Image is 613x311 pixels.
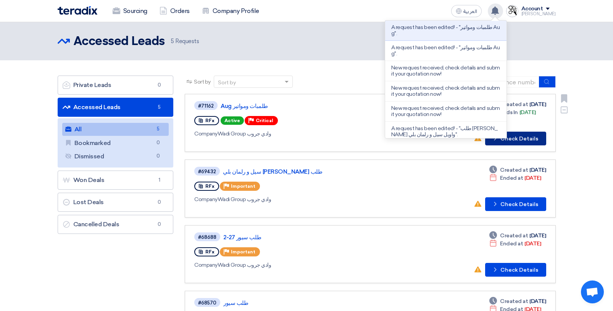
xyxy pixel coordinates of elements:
[256,118,273,123] span: Critical
[194,195,415,203] div: Wadi Group وادي جروب
[74,34,165,49] h2: Accessed Leads
[391,45,500,57] p: A request has been edited! - "طلمبات ومواتير Aug".
[485,263,546,277] button: Check Details
[62,123,169,136] a: All
[223,168,414,175] a: طلب [PERSON_NAME] سيل و رلمان بلي
[62,150,169,163] a: Dismissed
[205,118,215,123] span: RFx
[205,249,215,255] span: RFx
[58,215,174,234] a: Cancelled Deals0
[58,193,174,212] a: Lost Deals0
[106,3,153,19] a: Sourcing
[194,130,413,138] div: Wadi Group وادي جروب
[155,176,164,184] span: 1
[489,166,546,174] div: [DATE]
[194,261,416,269] div: Wadi Group وادي جروب
[489,232,546,240] div: [DATE]
[500,232,528,240] span: Created at
[231,249,255,255] span: Important
[391,126,500,138] p: A request has been edited! - "طلب [PERSON_NAME] واويل سيل و رلمان بلي".
[153,139,163,147] span: 0
[58,76,174,95] a: Private Leads0
[155,81,164,89] span: 0
[194,131,218,137] span: Company
[194,78,211,86] span: Sort by
[221,116,244,125] span: Active
[506,5,518,17] img: intergear_Trade_logo_1756409606822.jpg
[155,198,164,206] span: 0
[171,38,174,45] span: 5
[62,137,169,150] a: Bookmarked
[58,171,174,190] a: Won Deals1
[485,197,546,211] button: Check Details
[500,174,523,182] span: Ended at
[451,5,482,17] button: العربية
[489,100,546,108] div: [DATE]
[223,234,414,241] a: طلب سيور 27-2
[198,103,214,108] div: #71162
[223,300,414,306] a: طلب سيور
[155,221,164,228] span: 0
[489,174,541,182] div: [DATE]
[500,240,523,248] span: Ended at
[171,37,199,46] span: Requests
[198,300,216,305] div: #68570
[153,152,163,160] span: 0
[489,297,546,305] div: [DATE]
[485,132,546,145] button: Check Details
[500,108,518,116] span: Ends In
[194,196,218,203] span: Company
[155,103,164,111] span: 5
[500,166,528,174] span: Created at
[221,103,411,110] a: طلمبات ومواتير Aug
[500,297,528,305] span: Created at
[58,98,174,117] a: Accessed Leads5
[581,280,604,303] a: Open chat
[521,12,556,16] div: [PERSON_NAME]
[489,108,536,116] div: [DATE]
[198,169,216,174] div: #69432
[196,3,265,19] a: Company Profile
[489,240,541,248] div: [DATE]
[153,3,196,19] a: Orders
[205,184,215,189] span: RFx
[463,9,477,14] span: العربية
[521,6,543,12] div: Account
[194,262,218,268] span: Company
[153,125,163,133] span: 5
[391,24,500,37] p: A request has been edited! - "طلمبات ومواتير Aug".
[500,100,528,108] span: Created at
[391,65,500,77] p: New request received, check details and submit your quotation now!
[218,79,236,87] div: Sort by
[231,184,255,189] span: Important
[198,235,216,240] div: #68688
[391,85,500,97] p: New request received, check details and submit your quotation now!
[391,105,500,118] p: New request received, check details and submit your quotation now!
[58,6,97,15] img: Teradix logo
